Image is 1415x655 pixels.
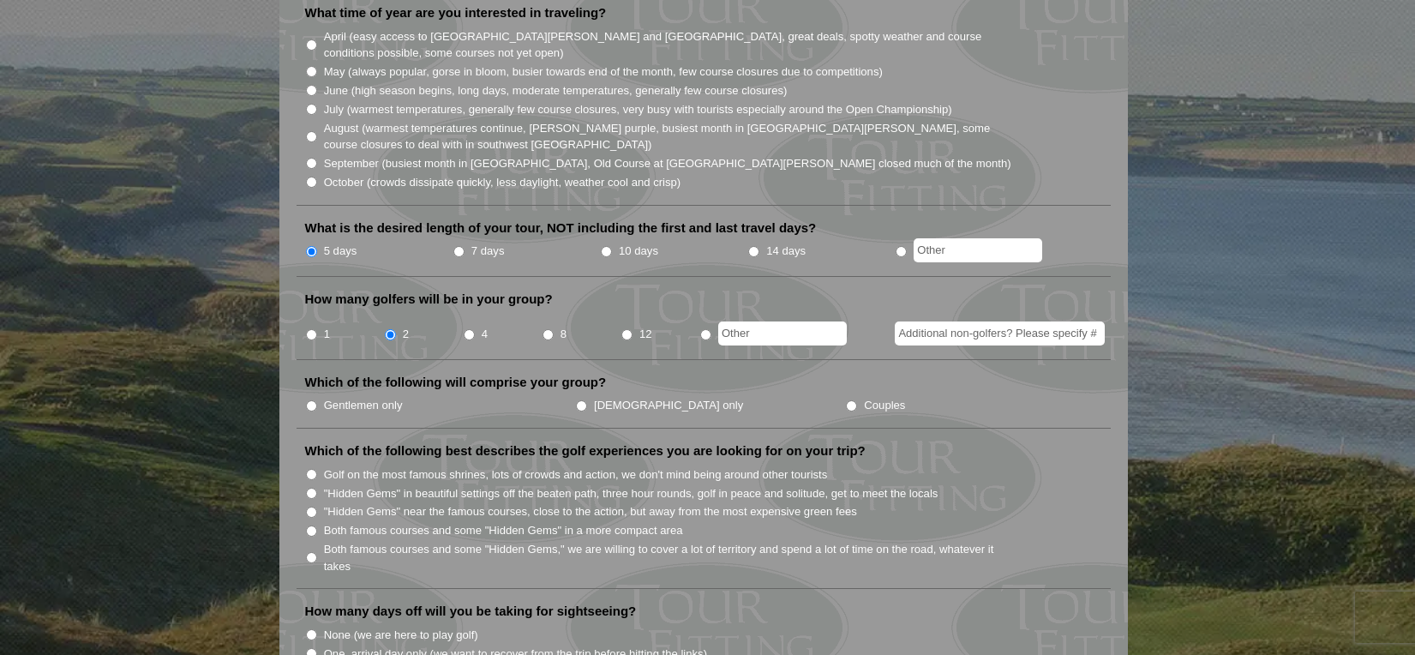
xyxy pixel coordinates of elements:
[482,326,488,343] label: 4
[305,291,553,308] label: How many golfers will be in your group?
[324,28,1013,62] label: April (easy access to [GEOGRAPHIC_DATA][PERSON_NAME] and [GEOGRAPHIC_DATA], great deals, spotty w...
[324,243,357,260] label: 5 days
[324,485,938,502] label: "Hidden Gems" in beautiful settings off the beaten path, three hour rounds, golf in peace and sol...
[561,326,567,343] label: 8
[471,243,505,260] label: 7 days
[324,155,1011,172] label: September (busiest month in [GEOGRAPHIC_DATA], Old Course at [GEOGRAPHIC_DATA][PERSON_NAME] close...
[305,219,817,237] label: What is the desired length of your tour, NOT including the first and last travel days?
[324,120,1013,153] label: August (warmest temperatures continue, [PERSON_NAME] purple, busiest month in [GEOGRAPHIC_DATA][P...
[324,503,857,520] label: "Hidden Gems" near the famous courses, close to the action, but away from the most expensive gree...
[324,101,952,118] label: July (warmest temperatures, generally few course closures, very busy with tourists especially aro...
[324,541,1013,574] label: Both famous courses and some "Hidden Gems," we are willing to cover a lot of territory and spend ...
[324,63,883,81] label: May (always popular, gorse in bloom, busier towards end of the month, few course closures due to ...
[639,326,652,343] label: 12
[619,243,658,260] label: 10 days
[324,522,683,539] label: Both famous courses and some "Hidden Gems" in a more compact area
[324,82,788,99] label: June (high season begins, long days, moderate temperatures, generally few course closures)
[305,4,607,21] label: What time of year are you interested in traveling?
[914,238,1042,262] input: Other
[324,466,828,484] label: Golf on the most famous shrines, lots of crowds and action, we don't mind being around other tour...
[324,627,478,644] label: None (we are here to play golf)
[324,326,330,343] label: 1
[305,442,866,460] label: Which of the following best describes the golf experiences you are looking for on your trip?
[324,397,403,414] label: Gentlemen only
[895,321,1105,346] input: Additional non-golfers? Please specify #
[305,603,637,620] label: How many days off will you be taking for sightseeing?
[766,243,806,260] label: 14 days
[864,397,905,414] label: Couples
[594,397,743,414] label: [DEMOGRAPHIC_DATA] only
[324,174,681,191] label: October (crowds dissipate quickly, less daylight, weather cool and crisp)
[403,326,409,343] label: 2
[718,321,847,346] input: Other
[305,374,607,391] label: Which of the following will comprise your group?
